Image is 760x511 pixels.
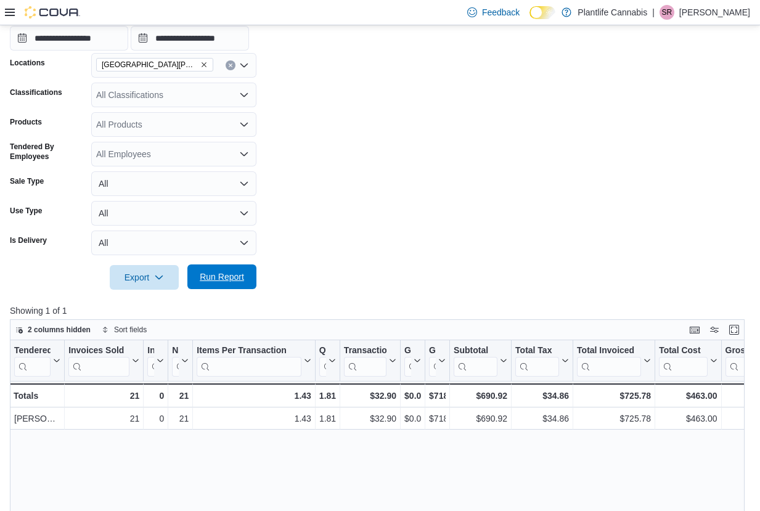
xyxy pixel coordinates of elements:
label: Is Delivery [10,235,47,245]
button: Gift Cards [404,345,421,377]
div: Total Invoiced [577,345,641,377]
div: Items Per Transaction [197,345,301,377]
div: $725.78 [577,412,651,427]
div: $0.00 [404,412,421,427]
div: Invoices Sold [68,345,129,357]
button: Open list of options [239,149,249,159]
div: $32.90 [344,412,396,427]
button: Keyboard shortcuts [687,322,702,337]
p: Showing 1 of 1 [10,305,752,317]
button: Total Invoiced [577,345,651,377]
div: Subtotal [454,345,497,357]
label: Products [10,117,42,127]
span: Export [117,265,171,290]
label: Locations [10,58,45,68]
div: 21 [68,388,139,403]
button: Open list of options [239,90,249,100]
div: Subtotal [454,345,497,377]
div: Invoices Ref [147,345,154,377]
div: [PERSON_NAME] [14,412,60,427]
div: Gross Sales [429,345,436,377]
div: Gross Sales [429,345,436,357]
div: $463.00 [659,412,717,427]
button: Open list of options [239,120,249,129]
span: Feedback [482,6,520,18]
button: Items Per Transaction [197,345,311,377]
div: $718.62 [429,412,446,427]
div: Tendered Employee [14,345,51,357]
div: $0.00 [404,388,421,403]
img: Cova [25,6,80,18]
span: SR [662,5,672,20]
p: [PERSON_NAME] [679,5,750,20]
button: Subtotal [454,345,507,377]
button: Open list of options [239,60,249,70]
div: Invoices Sold [68,345,129,377]
button: Export [110,265,179,290]
div: Qty Per Transaction [319,345,326,357]
div: $32.90 [344,388,396,403]
div: Items Per Transaction [197,345,301,357]
label: Tendered By Employees [10,142,86,161]
div: Total Tax [515,345,559,377]
button: 2 columns hidden [10,322,96,337]
div: $34.86 [515,412,569,427]
div: $690.92 [454,412,507,427]
button: Remove Fort McMurray - Eagle Ridge from selection in this group [200,61,208,68]
div: 0 [147,388,164,403]
label: Sale Type [10,176,44,186]
button: Run Report [187,264,256,289]
div: Totals [14,388,60,403]
div: Skyler Rowsell [660,5,674,20]
button: All [91,171,256,196]
button: Transaction Average [344,345,396,377]
button: Invoices Ref [147,345,164,377]
button: Enter fullscreen [727,322,742,337]
div: 21 [172,388,189,403]
div: Total Cost [659,345,707,357]
span: Sort fields [114,325,147,335]
button: All [91,231,256,255]
div: Total Tax [515,345,559,357]
button: Total Tax [515,345,569,377]
div: 21 [172,412,189,427]
input: Press the down key to open a popover containing a calendar. [10,26,128,51]
div: Total Cost [659,345,707,377]
button: Clear input [226,60,235,70]
div: $463.00 [659,388,717,403]
button: Sort fields [97,322,152,337]
div: Net Sold [172,345,179,357]
button: Invoices Sold [68,345,139,377]
div: Gift Cards [404,345,411,357]
div: 1.43 [197,412,311,427]
div: Transaction Average [344,345,386,377]
p: Plantlife Cannabis [578,5,647,20]
div: Net Sold [172,345,179,377]
button: Qty Per Transaction [319,345,336,377]
div: $725.78 [577,388,651,403]
div: Qty Per Transaction [319,345,326,377]
button: Total Cost [659,345,717,377]
p: | [652,5,655,20]
span: Run Report [200,271,244,283]
button: Display options [707,322,722,337]
div: Transaction Average [344,345,386,357]
div: 1.81 [319,412,336,427]
span: 2 columns hidden [28,325,91,335]
div: Gift Card Sales [404,345,411,377]
div: $718.62 [429,388,446,403]
div: 0 [147,412,164,427]
div: Invoices Ref [147,345,154,357]
div: Tendered Employee [14,345,51,377]
div: 21 [68,412,139,427]
button: Tendered Employee [14,345,60,377]
button: Gross Sales [429,345,446,377]
div: $690.92 [454,388,507,403]
div: 1.43 [197,388,311,403]
div: Total Invoiced [577,345,641,357]
div: $34.86 [515,388,569,403]
input: Dark Mode [529,6,555,19]
label: Classifications [10,88,62,97]
button: All [91,201,256,226]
